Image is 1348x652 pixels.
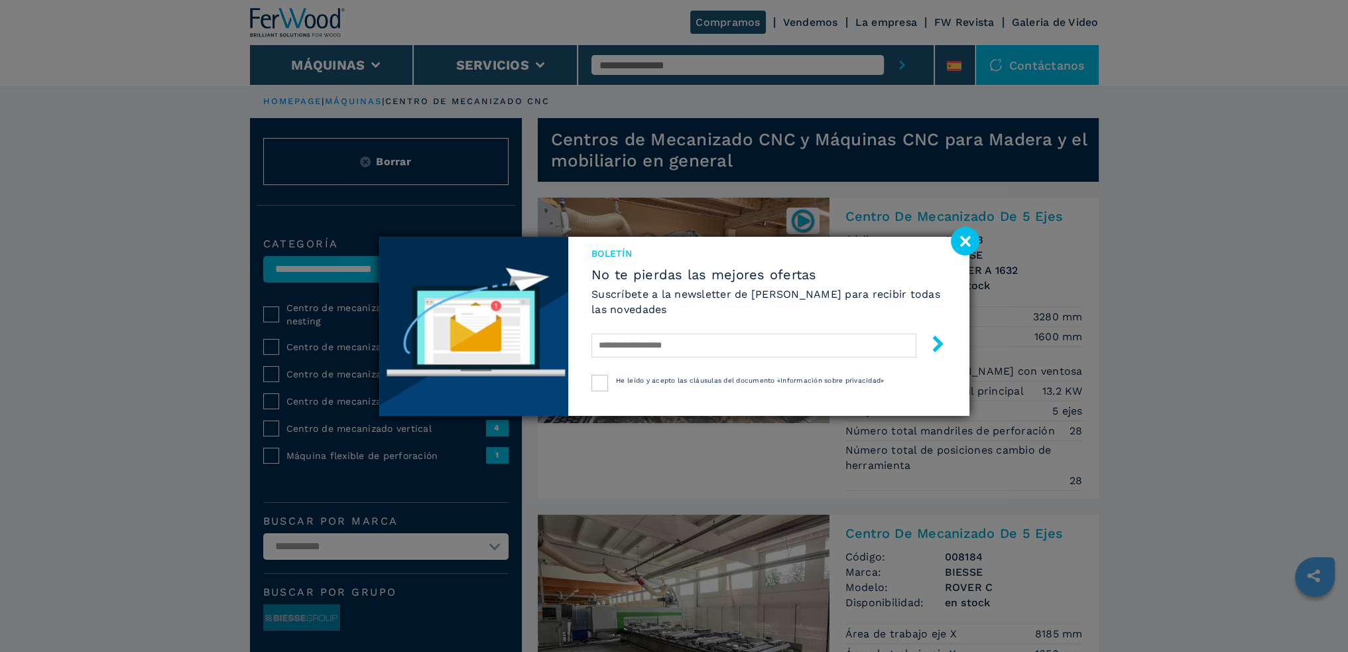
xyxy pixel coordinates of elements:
[616,377,884,384] span: He leído y acepto las cláusulas del documento «Información sobre privacidad»
[916,330,946,361] button: submit-button
[591,247,946,260] span: Boletín
[591,267,946,283] span: No te pierdas las mejores ofertas
[591,287,946,317] h6: Suscríbete a la newsletter de [PERSON_NAME] para recibir todas las novedades
[379,237,569,416] img: Newsletter image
